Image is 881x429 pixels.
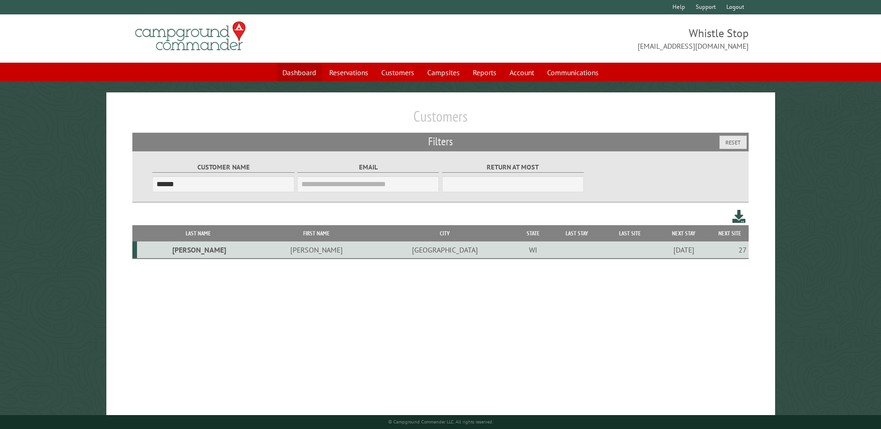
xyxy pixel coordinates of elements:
td: [PERSON_NAME] [137,241,259,259]
th: Next Site [711,225,749,241]
td: 27 [711,241,749,259]
th: Next Stay [656,225,711,241]
a: Customers [376,64,420,81]
a: Campsites [422,64,465,81]
th: Last Site [604,225,656,241]
div: [DATE] [658,245,710,254]
a: Download this customer list (.csv) [732,208,746,225]
small: © Campground Commander LLC. All rights reserved. [388,419,493,425]
h2: Filters [132,133,748,150]
label: Email [297,162,439,173]
h1: Customers [132,107,748,133]
a: Account [504,64,540,81]
th: First Name [259,225,374,241]
td: WI [516,241,550,259]
img: Campground Commander [132,18,248,54]
th: City [374,225,516,241]
a: Dashboard [277,64,322,81]
span: Whistle Stop [EMAIL_ADDRESS][DOMAIN_NAME] [441,26,749,52]
th: Last Stay [550,225,604,241]
th: State [516,225,550,241]
label: Customer Name [152,162,294,173]
th: Last Name [137,225,259,241]
a: Communications [542,64,604,81]
td: [GEOGRAPHIC_DATA] [374,241,516,259]
td: [PERSON_NAME] [259,241,374,259]
label: Return at most [442,162,584,173]
button: Reset [719,136,747,149]
a: Reports [467,64,502,81]
a: Reservations [324,64,374,81]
